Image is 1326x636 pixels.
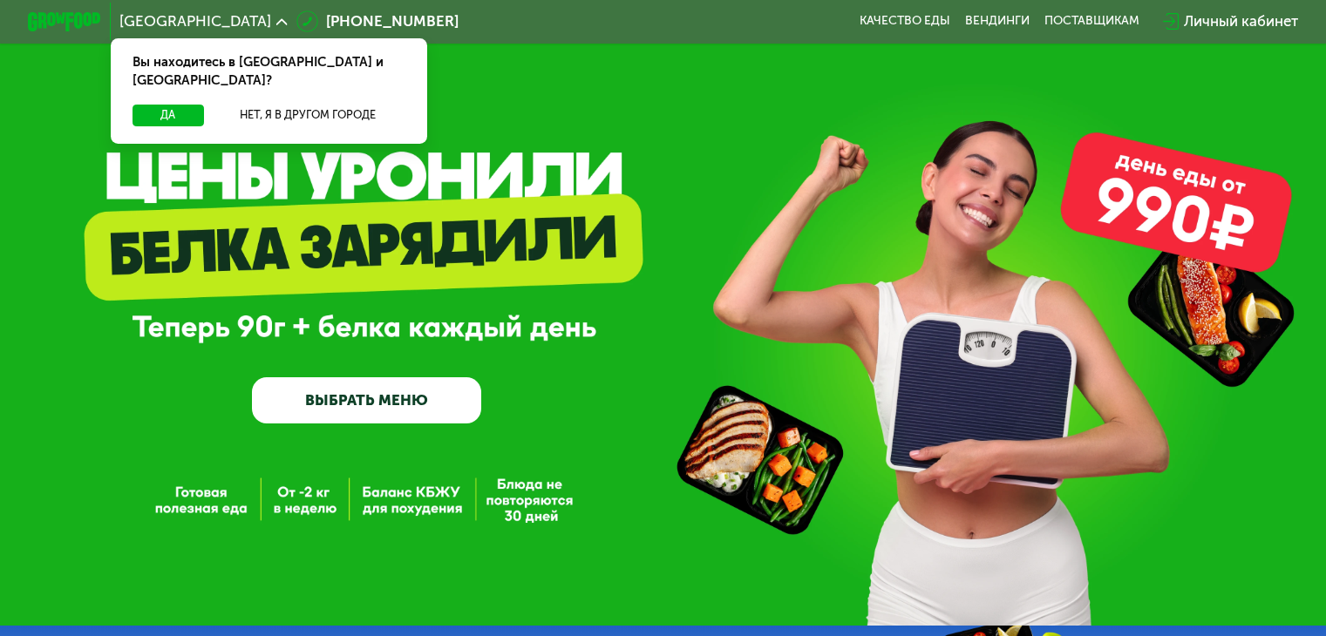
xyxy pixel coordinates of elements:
a: Качество еды [860,14,950,29]
button: Нет, я в другом городе [211,105,405,126]
button: Да [133,105,203,126]
div: Личный кабинет [1184,10,1298,32]
a: [PHONE_NUMBER] [296,10,459,32]
div: Вы находитесь в [GEOGRAPHIC_DATA] и [GEOGRAPHIC_DATA]? [111,38,427,105]
div: поставщикам [1044,14,1139,29]
a: Вендинги [965,14,1030,29]
a: ВЫБРАТЬ МЕНЮ [252,377,481,423]
span: [GEOGRAPHIC_DATA] [119,14,271,29]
